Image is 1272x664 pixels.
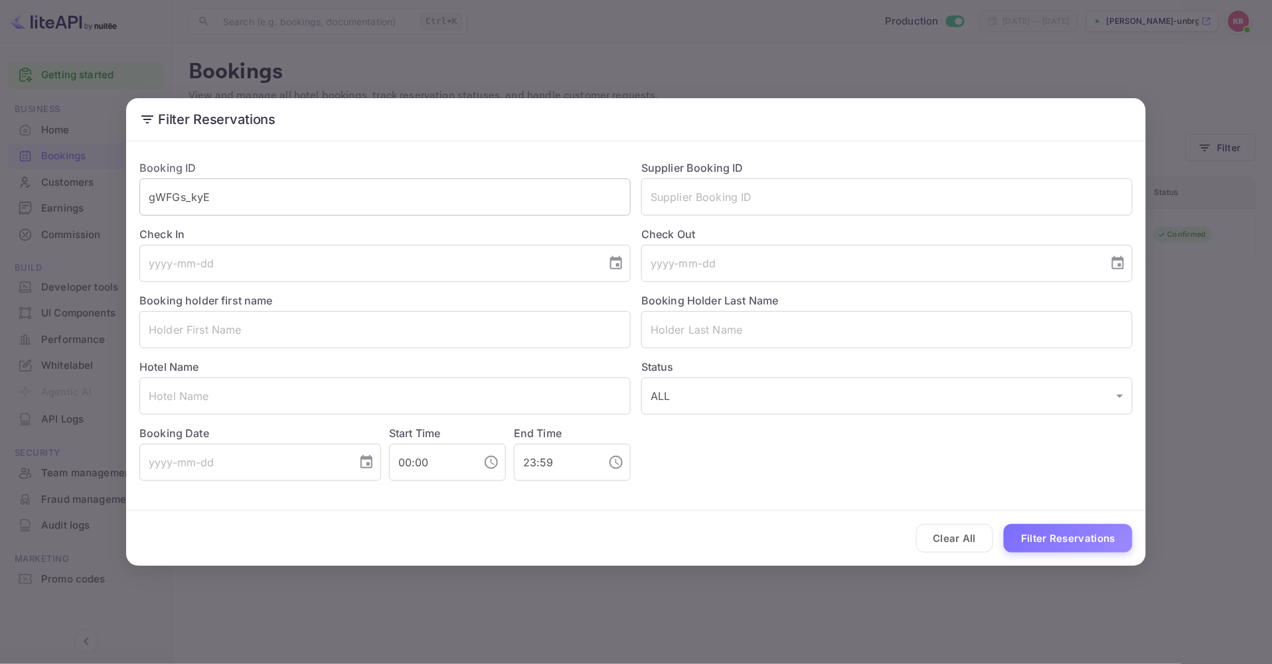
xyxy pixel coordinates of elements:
label: Booking Holder Last Name [641,294,779,307]
button: Choose date [1105,250,1131,277]
input: yyyy-mm-dd [139,245,597,282]
input: Holder Last Name [641,311,1133,348]
input: hh:mm [514,444,597,481]
button: Clear All [916,524,994,553]
button: Choose time, selected time is 11:59 PM [603,449,629,476]
input: Booking ID [139,178,631,216]
button: Choose date [603,250,629,277]
button: Filter Reservations [1004,524,1133,553]
label: Booking ID [139,161,197,174]
label: Hotel Name [139,360,199,373]
label: Booking Date [139,425,381,441]
label: Booking holder first name [139,294,273,307]
label: End Time [514,427,562,440]
input: yyyy-mm-dd [139,444,348,481]
button: Choose time, selected time is 12:00 AM [478,449,505,476]
h2: Filter Reservations [126,98,1146,141]
label: Supplier Booking ID [641,161,744,174]
input: yyyy-mm-dd [641,245,1099,282]
label: Status [641,359,1133,375]
button: Choose date [353,449,380,476]
div: ALL [641,377,1133,415]
input: hh:mm [389,444,473,481]
input: Supplier Booking ID [641,178,1133,216]
label: Check Out [641,226,1133,242]
input: Holder First Name [139,311,631,348]
label: Check In [139,226,631,242]
label: Start Time [389,427,441,440]
input: Hotel Name [139,377,631,415]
